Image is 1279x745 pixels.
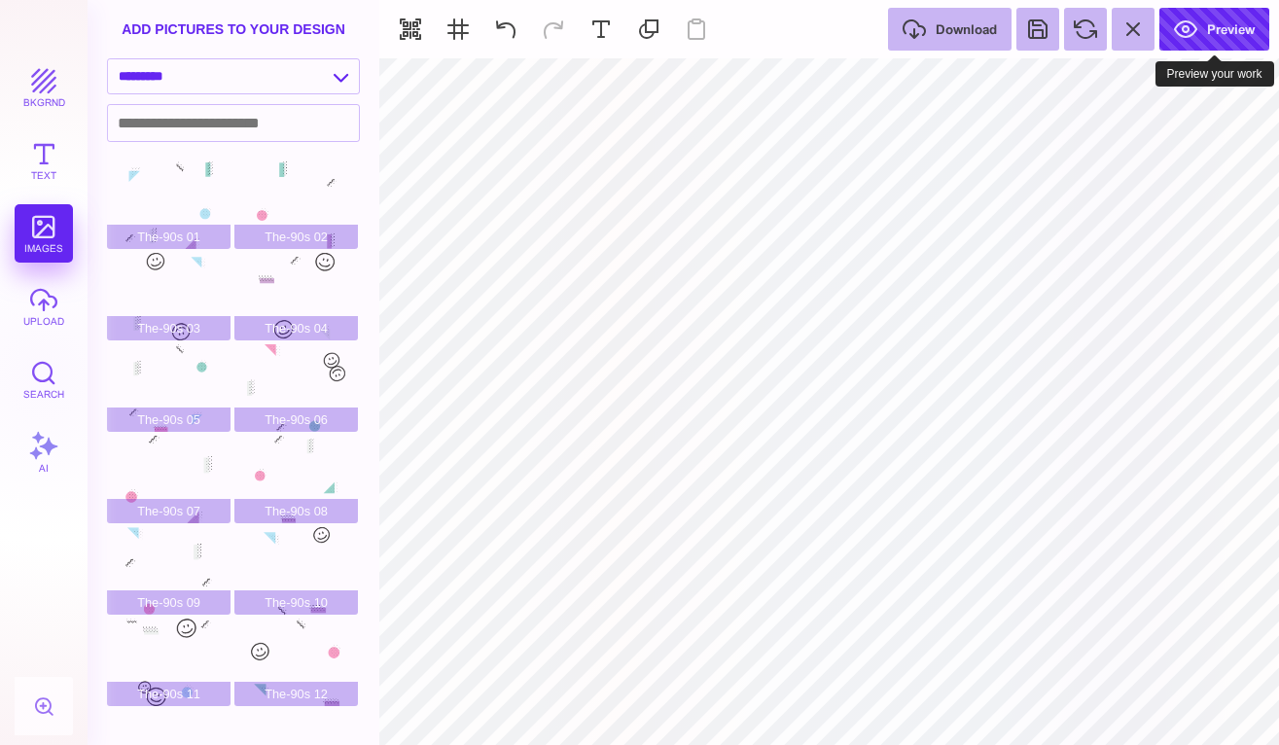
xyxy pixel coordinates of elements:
[234,590,358,615] span: The-90s 10
[107,590,231,615] span: The-90s 09
[15,58,73,117] button: bkgrnd
[107,499,231,523] span: The-90s 07
[888,8,1012,51] button: Download
[234,499,358,523] span: The-90s 08
[107,682,231,706] span: The-90s 11
[1159,8,1269,51] button: Preview
[234,316,358,340] span: The-90s 04
[234,225,358,249] span: The-90s 02
[15,277,73,336] button: upload
[15,423,73,481] button: AI
[107,408,231,432] span: The-90s 05
[15,350,73,408] button: Search
[107,316,231,340] span: The-90s 03
[15,131,73,190] button: Text
[107,225,231,249] span: The-90s 01
[234,682,358,706] span: The-90s 12
[234,408,358,432] span: The-90s 06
